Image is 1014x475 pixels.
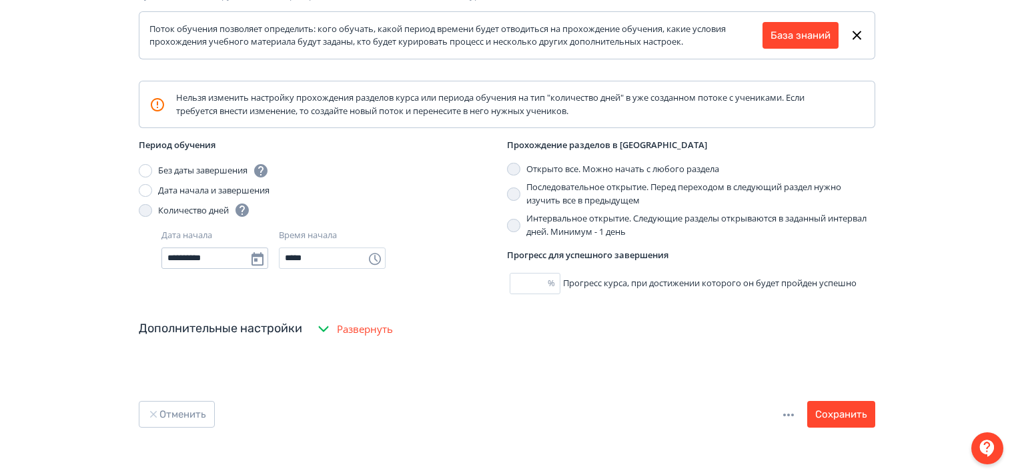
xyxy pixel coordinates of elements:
div: Без даты завершения [158,163,269,179]
div: Прогресс для успешного завершения [507,249,875,262]
button: Развернуть [313,316,396,342]
a: База знаний [771,28,831,43]
div: Период обучения [139,139,507,152]
div: Дата начала [161,229,212,242]
div: Открыто все. Можно начать с любого раздела [526,163,719,176]
div: Прогресс курса, при достижении которого он будет пройден успешно [507,273,875,294]
div: Интервальное открытие. Следующие разделы открываются в заданный интервал дней. Минимум - 1 день [526,212,875,238]
span: Развернуть [337,322,393,337]
button: База знаний [763,22,839,49]
button: Отменить [139,401,215,428]
div: Нельзя изменить настройку прохождения разделов курса или периода обучения на тип "количество дней... [149,91,843,117]
div: Дополнительные настройки [139,320,302,338]
div: Количество дней [158,202,250,218]
button: Сохранить [807,401,875,428]
div: Дата начала и завершения [158,184,270,197]
div: Время начала [279,229,337,242]
div: Поток обучения позволяет определить: кого обучать, какой период времени будет отводиться на прохо... [149,23,763,49]
div: Прохождение разделов в [GEOGRAPHIC_DATA] [507,139,875,152]
div: % [548,277,560,290]
div: Последовательное открытие. Перед переходом в следующий раздел нужно изучить все в предыдущем [526,181,875,207]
